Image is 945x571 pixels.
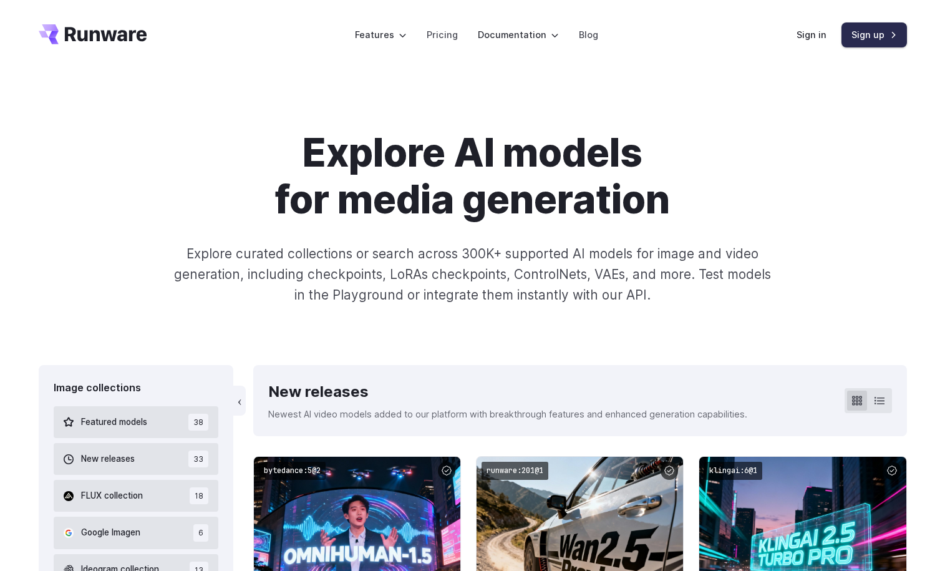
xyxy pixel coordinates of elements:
span: Featured models [81,416,147,429]
button: New releases 33 [54,443,219,475]
button: Google Imagen 6 [54,517,219,549]
span: Google Imagen [81,526,140,540]
div: Image collections [54,380,219,396]
a: Blog [579,27,598,42]
code: klingai:6@1 [704,462,762,480]
a: Sign up [841,22,907,47]
button: Featured models 38 [54,406,219,438]
span: 38 [188,414,208,431]
code: runware:201@1 [482,462,548,480]
span: 6 [193,524,208,541]
span: FLUX collection [81,489,143,503]
a: Go to / [39,24,147,44]
p: Explore curated collections or search across 300K+ supported AI models for image and video genera... [168,243,776,306]
div: New releases [268,380,747,404]
p: Newest AI video models added to our platform with breakthrough features and enhanced generation c... [268,407,747,421]
a: Sign in [797,27,826,42]
h1: Explore AI models for media generation [125,130,820,223]
button: ‹ [233,386,246,416]
a: Pricing [427,27,458,42]
span: 33 [188,451,208,467]
button: FLUX collection 18 [54,480,219,512]
label: Features [355,27,407,42]
span: 18 [190,487,208,504]
label: Documentation [478,27,559,42]
span: New releases [81,452,135,466]
code: bytedance:5@2 [259,462,326,480]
